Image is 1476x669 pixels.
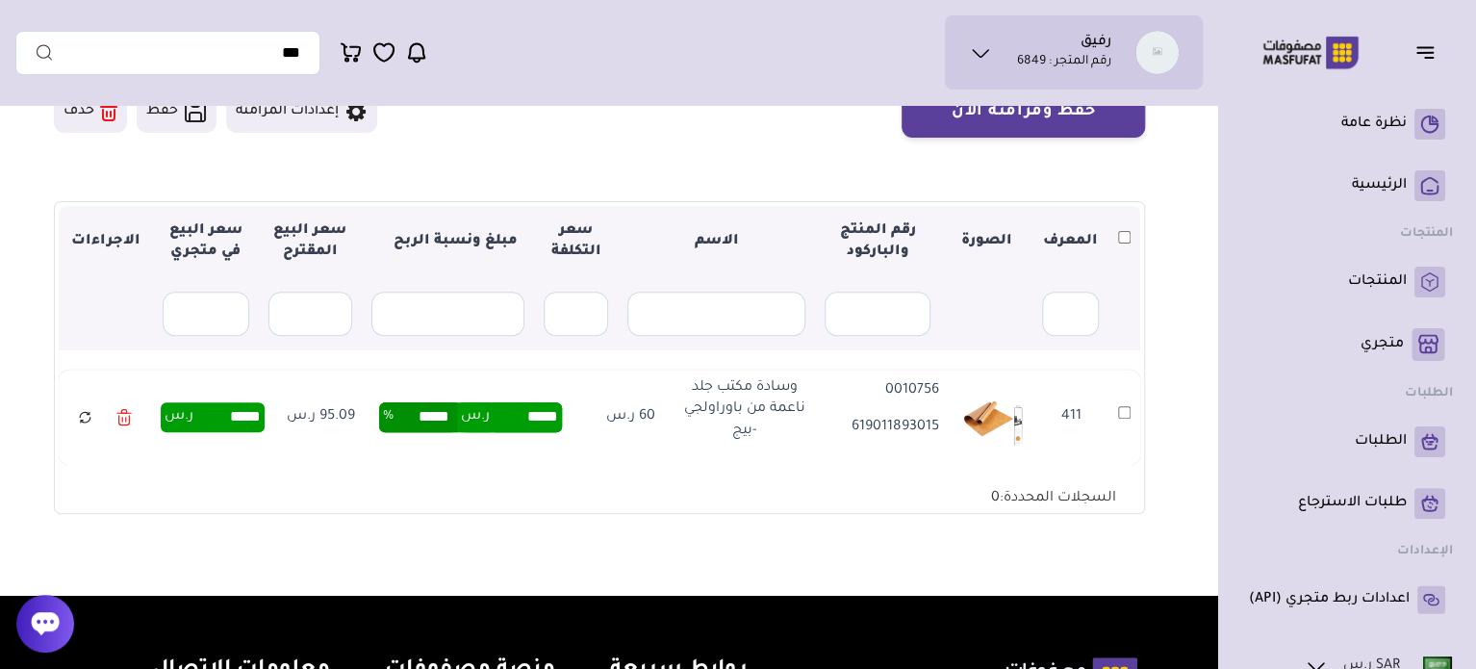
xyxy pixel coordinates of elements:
[962,386,1024,448] img: 202310101459-AiiRdceJJ5LGvSLgOMUsgHY1wFatN5HGJV4j7tU8.jpg
[273,223,346,260] strong: سعر البيع المقترح
[1135,31,1179,74] img: رفيق
[991,491,1000,506] span: 0
[1249,488,1445,519] a: طلبات الاسترجاع
[674,377,814,442] p: وسادة مكتب جلد ناعمة من باوراولجي -بيج
[1081,34,1111,53] h1: رفيق
[1405,387,1453,400] strong: الطلبات
[967,476,1140,509] div: السجلات المحددة:
[1249,170,1445,201] a: الرئيسية
[137,90,216,133] button: حفظ
[551,223,601,260] strong: سعر التكلفة
[461,402,490,431] span: ر.س
[833,417,938,438] p: 619011893015
[226,90,377,133] button: إعدادات المزامنة
[1249,267,1445,297] a: المنتجات
[1352,176,1407,195] p: الرئيسية
[1043,234,1098,249] strong: المعرف
[383,402,394,431] span: %
[1361,335,1404,354] p: متجري
[1249,109,1445,140] a: نظرة عامة
[1397,545,1453,558] strong: الإعدادات
[378,234,518,249] strong: مبلغ ونسبة الربح
[1249,584,1445,615] a: اعدادات ربط متجري (API)
[1355,432,1407,451] p: الطلبات
[1249,590,1410,609] p: اعدادات ربط متجري (API)
[695,234,739,249] strong: الاسم
[1348,272,1407,292] p: المنتجات
[902,86,1145,138] button: حفظ ومزامنة الآن
[161,402,265,431] div: ر.س
[1017,53,1111,72] p: رقم المتجر : 6849
[71,234,140,249] strong: الاجراءات
[1033,370,1108,465] td: 411
[1249,328,1445,361] a: متجري
[1249,426,1445,457] a: الطلبات
[960,234,1011,249] strong: الصورة
[1341,115,1407,134] p: نظرة عامة
[833,380,938,401] p: 0010756
[1400,227,1453,241] strong: المنتجات
[274,370,368,465] td: 95.09 ر.س
[583,406,654,427] p: 60 ر.س
[1249,34,1372,71] img: Logo
[169,223,242,260] strong: سعر البيع في متجري
[1298,494,1407,513] p: طلبات الاسترجاع
[839,223,915,260] strong: رقم المنتج والباركود
[54,90,127,133] button: حذف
